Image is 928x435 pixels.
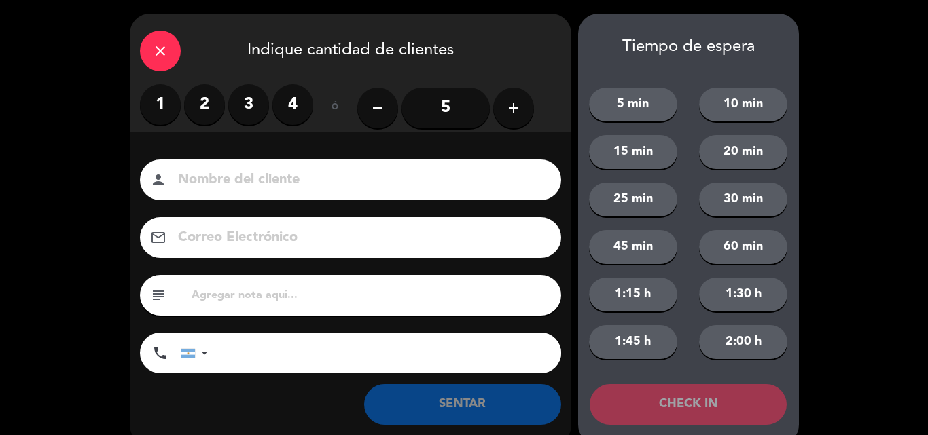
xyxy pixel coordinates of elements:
[184,84,225,125] label: 2
[589,230,677,264] button: 45 min
[578,37,799,57] div: Tiempo de espera
[699,230,787,264] button: 60 min
[177,226,543,250] input: Correo Electrónico
[589,278,677,311] button: 1:15 h
[313,84,357,132] div: ó
[152,345,168,361] i: phone
[589,183,677,216] button: 25 min
[699,278,787,311] button: 1:30 h
[357,88,398,128] button: remove
[140,84,181,125] label: 1
[152,43,168,59] i: close
[699,135,787,169] button: 20 min
[150,287,166,303] i: subject
[364,384,561,425] button: SENTAR
[177,168,543,192] input: Nombre del cliente
[493,88,534,128] button: add
[150,229,166,246] i: email
[590,384,787,425] button: CHECK IN
[589,88,677,121] button: 5 min
[228,84,269,125] label: 3
[589,325,677,359] button: 1:45 h
[699,88,787,121] button: 10 min
[190,286,551,305] input: Agregar nota aquí...
[150,172,166,188] i: person
[370,100,386,116] i: remove
[589,135,677,169] button: 15 min
[181,333,213,373] div: Argentina: +54
[699,325,787,359] button: 2:00 h
[272,84,313,125] label: 4
[130,14,571,84] div: Indique cantidad de clientes
[505,100,522,116] i: add
[699,183,787,216] button: 30 min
